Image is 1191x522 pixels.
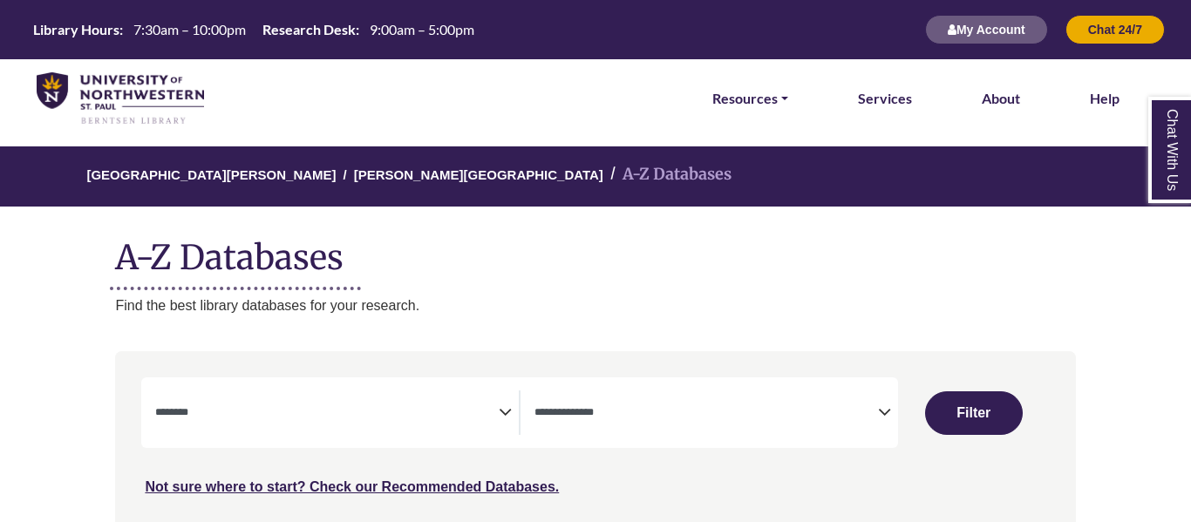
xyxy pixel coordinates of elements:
[925,15,1048,44] button: My Account
[115,146,1075,207] nav: breadcrumb
[603,162,732,187] li: A-Z Databases
[1065,15,1165,44] button: Chat 24/7
[925,391,1023,435] button: Submit for Search Results
[37,72,204,125] img: library_home
[115,224,1075,277] h1: A-Z Databases
[712,87,788,110] a: Resources
[115,295,1075,317] p: Find the best library databases for your research.
[255,20,360,38] th: Research Desk:
[534,407,878,421] textarea: Search
[26,20,481,40] a: Hours Today
[145,479,559,494] a: Not sure where to start? Check our Recommended Databases.
[1065,22,1165,37] a: Chat 24/7
[858,87,912,110] a: Services
[982,87,1020,110] a: About
[86,165,336,182] a: [GEOGRAPHIC_DATA][PERSON_NAME]
[26,20,124,38] th: Library Hours:
[1090,87,1120,110] a: Help
[26,20,481,37] table: Hours Today
[155,407,499,421] textarea: Search
[133,21,246,37] span: 7:30am – 10:00pm
[354,165,603,182] a: [PERSON_NAME][GEOGRAPHIC_DATA]
[925,22,1048,37] a: My Account
[370,21,474,37] span: 9:00am – 5:00pm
